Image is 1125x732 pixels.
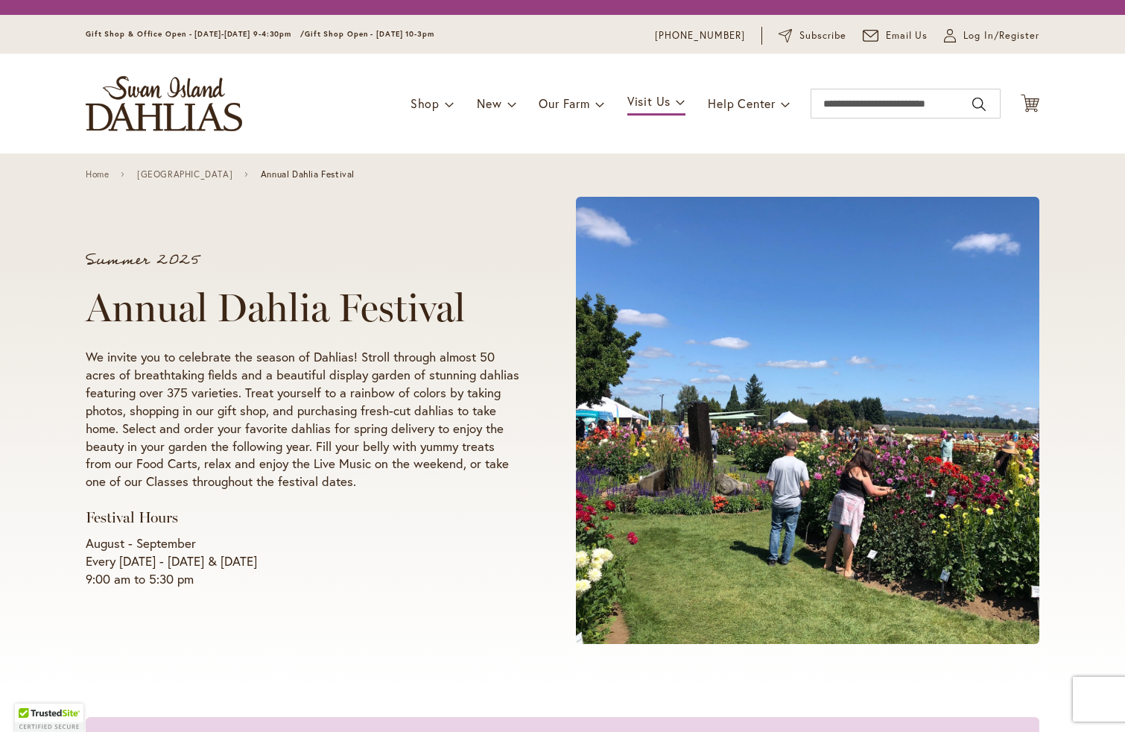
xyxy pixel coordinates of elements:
[86,285,519,330] h1: Annual Dahlia Festival
[86,534,519,588] p: August - September Every [DATE] - [DATE] & [DATE] 9:00 am to 5:30 pm
[963,28,1039,43] span: Log In/Register
[86,169,109,180] a: Home
[944,28,1039,43] a: Log In/Register
[86,76,242,131] a: store logo
[86,29,305,39] span: Gift Shop & Office Open - [DATE]-[DATE] 9-4:30pm /
[261,169,355,180] span: Annual Dahlia Festival
[799,28,846,43] span: Subscribe
[863,28,928,43] a: Email Us
[627,93,671,109] span: Visit Us
[86,348,519,491] p: We invite you to celebrate the season of Dahlias! Stroll through almost 50 acres of breathtaking ...
[86,253,519,268] p: Summer 2025
[411,95,440,111] span: Shop
[972,92,986,116] button: Search
[886,28,928,43] span: Email Us
[708,95,776,111] span: Help Center
[305,29,434,39] span: Gift Shop Open - [DATE] 10-3pm
[477,95,501,111] span: New
[86,508,519,527] h3: Festival Hours
[137,169,232,180] a: [GEOGRAPHIC_DATA]
[655,28,745,43] a: [PHONE_NUMBER]
[539,95,589,111] span: Our Farm
[15,704,83,732] div: TrustedSite Certified
[779,28,846,43] a: Subscribe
